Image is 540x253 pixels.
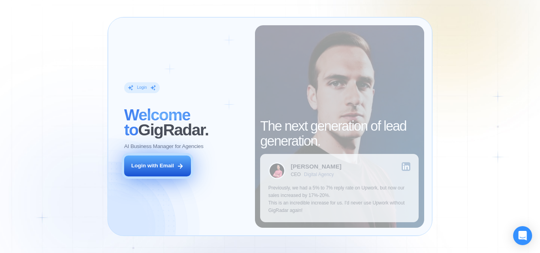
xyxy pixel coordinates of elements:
div: Digital Agency [304,172,334,178]
div: Login [137,85,147,90]
h2: ‍ GigRadar. [124,108,247,138]
p: AI Business Manager for Agencies [124,143,203,151]
div: Open Intercom Messenger [513,226,532,245]
button: Login with Email [124,156,191,176]
p: Previously, we had a 5% to 7% reply rate on Upwork, but now our sales increased by 17%-20%. This ... [268,184,411,214]
span: Welcome to [124,106,190,139]
div: Login with Email [131,162,174,170]
div: CEO [291,172,300,178]
div: [PERSON_NAME] [291,163,342,169]
h2: The next generation of lead generation. [260,119,419,148]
